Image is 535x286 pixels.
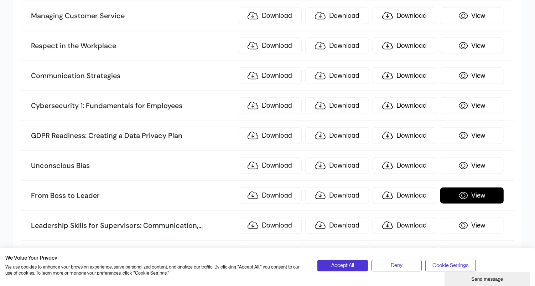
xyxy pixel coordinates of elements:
[440,37,504,54] a: View
[317,260,368,271] button: Accept all cookies
[31,161,234,170] h3: Unconscious Bias
[238,97,302,114] a: Download
[238,157,302,174] a: Download
[440,157,504,174] a: View
[5,255,307,261] h2: We Value Your Privacy
[31,101,234,111] h3: Cybersecurity 1: Fundamentals for Employees
[373,37,436,54] a: Download
[440,187,504,204] a: View
[238,187,302,204] a: Download
[445,270,531,286] iframe: chat widget
[305,67,369,84] a: Download
[305,157,369,174] a: Download
[331,262,354,270] span: Accept All
[391,262,402,270] span: Deny
[305,217,369,234] a: Download
[305,127,369,144] a: Download
[372,260,422,271] button: Deny all cookies
[305,7,369,24] a: Download
[31,131,234,141] h3: GDPR Readiness: Creating a Data Privacy Plan
[238,217,302,234] a: Download
[440,7,504,24] a: View
[305,97,369,114] a: Download
[440,97,504,114] a: View
[373,127,436,144] a: Download
[31,191,234,200] h3: From Boss to Leader
[373,67,436,84] a: Download
[31,71,234,81] h3: Communication Strategies
[31,11,234,21] h3: Managing Customer Service
[238,7,302,24] a: Download
[373,157,436,174] a: Download
[31,221,234,230] h3: Leadership Skills for Supervisors: Communication,
[373,217,436,234] a: Download
[440,127,504,144] a: View
[373,97,436,114] a: Download
[432,262,468,270] span: Cookie Settings
[5,264,307,276] p: We use cookies to enhance your browsing experience, serve personalized content, and analyze our t...
[198,221,203,230] span: ...
[425,260,476,271] button: Adjust cookie preferences
[440,217,504,234] a: View
[305,187,369,204] a: Download
[305,37,369,54] a: Download
[238,37,302,54] a: Download
[440,67,504,84] a: View
[373,7,436,24] a: Download
[373,187,436,204] a: Download
[31,41,234,51] h3: Respect in the Workplace
[238,67,302,84] a: Download
[238,127,302,144] a: Download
